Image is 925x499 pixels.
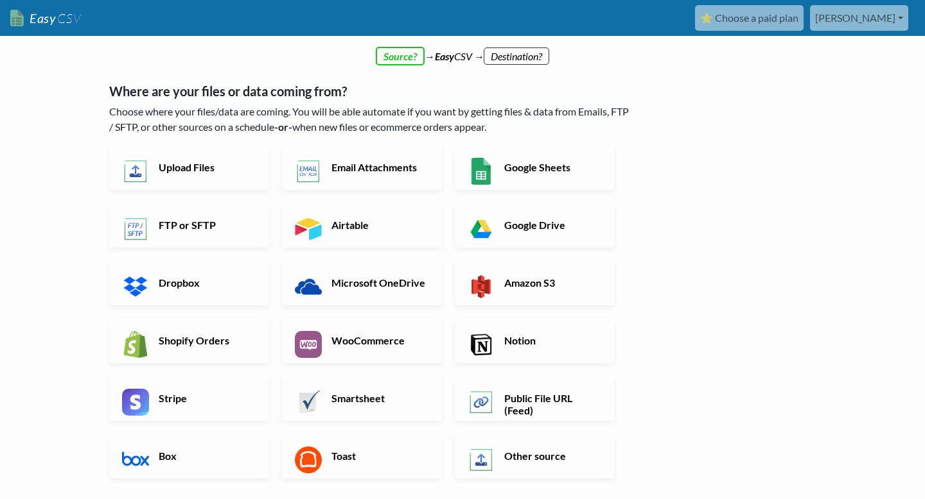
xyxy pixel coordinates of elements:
[155,161,256,173] h6: Upload Files
[96,36,829,64] div: → CSV →
[282,376,442,421] a: Smartsheet
[274,121,292,133] b: -or-
[122,446,149,473] img: Box App & API
[122,158,149,185] img: Upload Files App & API
[109,145,269,190] a: Upload Files
[501,276,602,289] h6: Amazon S3
[155,392,256,404] h6: Stripe
[122,389,149,416] img: Stripe App & API
[328,450,429,462] h6: Toast
[468,216,495,242] img: Google Drive App & API
[468,273,495,300] img: Amazon S3 App & API
[328,161,429,173] h6: Email Attachments
[122,331,149,358] img: Shopify App & API
[122,216,149,242] img: FTP or SFTP App & API
[501,161,602,173] h6: Google Sheets
[328,276,429,289] h6: Microsoft OneDrive
[455,260,615,305] a: Amazon S3
[501,219,602,231] h6: Google Drive
[109,376,269,421] a: Stripe
[295,158,322,185] img: Email New CSV or XLSX File App & API
[501,392,602,416] h6: Public File URL (Feed)
[328,392,429,404] h6: Smartsheet
[295,331,322,358] img: WooCommerce App & API
[455,203,615,248] a: Google Drive
[468,331,495,358] img: Notion App & API
[455,145,615,190] a: Google Sheets
[282,434,442,478] a: Toast
[295,446,322,473] img: Toast App & API
[501,450,602,462] h6: Other source
[455,434,615,478] a: Other source
[155,276,256,289] h6: Dropbox
[155,219,256,231] h6: FTP or SFTP
[282,145,442,190] a: Email Attachments
[109,318,269,363] a: Shopify Orders
[10,5,81,31] a: EasyCSV
[295,389,322,416] img: Smartsheet App & API
[468,446,495,473] img: Other Source App & API
[695,5,804,31] a: ⭐ Choose a paid plan
[109,260,269,305] a: Dropbox
[455,318,615,363] a: Notion
[328,219,429,231] h6: Airtable
[455,376,615,421] a: Public File URL (Feed)
[468,158,495,185] img: Google Sheets App & API
[810,5,908,31] a: [PERSON_NAME]
[122,273,149,300] img: Dropbox App & API
[282,203,442,248] a: Airtable
[295,216,322,242] img: Airtable App & API
[328,334,429,346] h6: WooCommerce
[155,334,256,346] h6: Shopify Orders
[155,450,256,462] h6: Box
[282,318,442,363] a: WooCommerce
[501,334,602,346] h6: Notion
[109,104,633,135] p: Choose where your files/data are coming. You will be able automate if you want by getting files &...
[109,434,269,478] a: Box
[282,260,442,305] a: Microsoft OneDrive
[109,203,269,248] a: FTP or SFTP
[468,389,495,416] img: Public File URL App & API
[56,10,81,26] span: CSV
[295,273,322,300] img: Microsoft OneDrive App & API
[109,83,633,99] h5: Where are your files or data coming from?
